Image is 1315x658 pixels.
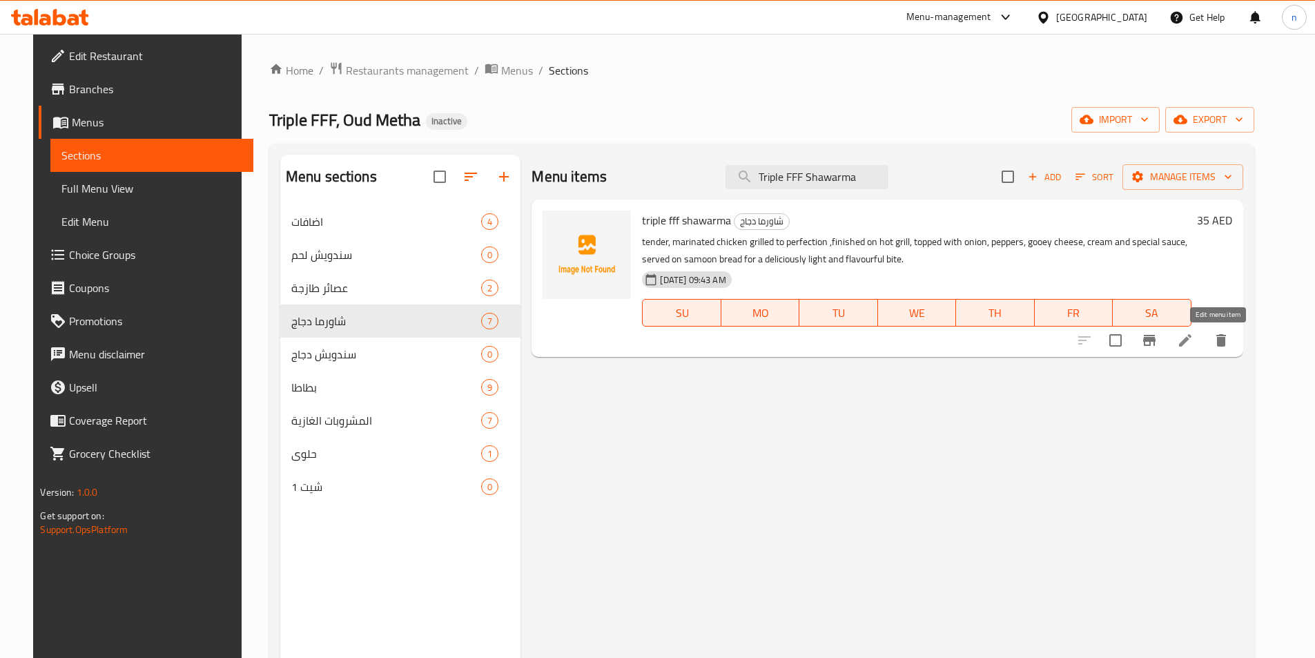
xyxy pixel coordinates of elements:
[482,315,498,328] span: 7
[481,412,498,429] div: items
[291,412,482,429] span: المشروبات الغازية
[1118,303,1185,323] span: SA
[280,371,521,404] div: بطاطا9
[482,381,498,394] span: 9
[1040,303,1107,323] span: FR
[50,139,253,172] a: Sections
[69,313,242,329] span: Promotions
[1113,299,1191,327] button: SA
[648,303,715,323] span: SU
[481,213,498,230] div: items
[482,249,498,262] span: 0
[280,304,521,338] div: شاورما دجاج7
[69,81,242,97] span: Branches
[956,299,1034,327] button: TH
[291,478,482,495] span: شيت 1
[1292,10,1297,25] span: n
[280,200,521,509] nav: Menu sections
[654,273,731,287] span: [DATE] 09:43 AM
[280,238,521,271] div: سندويش لحم0
[69,246,242,263] span: Choice Groups
[993,162,1022,191] span: Select section
[346,62,469,79] span: Restaurants management
[727,303,794,323] span: MO
[40,507,104,525] span: Get support on:
[39,271,253,304] a: Coupons
[39,404,253,437] a: Coverage Report
[69,346,242,362] span: Menu disclaimer
[1082,111,1149,128] span: import
[543,211,631,299] img: triple fff shawarma
[39,238,253,271] a: Choice Groups
[538,62,543,79] li: /
[50,172,253,205] a: Full Menu View
[482,414,498,427] span: 7
[286,166,377,187] h2: Menu sections
[482,447,498,461] span: 1
[280,404,521,437] div: المشروبات الغازية7
[487,160,520,193] button: Add section
[291,246,482,263] span: سندويش لحم
[269,104,420,135] span: Triple FFF, Oud Metha
[291,346,482,362] span: سندويش دجاج
[69,445,242,462] span: Grocery Checklist
[474,62,479,79] li: /
[549,62,588,79] span: Sections
[485,61,533,79] a: Menus
[482,215,498,229] span: 4
[39,304,253,338] a: Promotions
[69,280,242,296] span: Coupons
[319,62,324,79] li: /
[291,280,482,296] span: عصائر طازجة
[878,299,956,327] button: WE
[734,213,789,229] span: شاورما دجاج
[481,445,498,462] div: items
[1101,326,1130,355] span: Select to update
[482,481,498,494] span: 0
[805,303,872,323] span: TU
[482,282,498,295] span: 2
[40,483,74,501] span: Version:
[1056,10,1147,25] div: [GEOGRAPHIC_DATA]
[291,313,482,329] span: شاورما دجاج
[50,205,253,238] a: Edit Menu
[721,299,799,327] button: MO
[61,147,242,164] span: Sections
[39,437,253,470] a: Grocery Checklist
[481,280,498,296] div: items
[426,113,467,130] div: Inactive
[61,213,242,230] span: Edit Menu
[1072,166,1117,188] button: Sort
[1176,111,1243,128] span: export
[69,48,242,64] span: Edit Restaurant
[1075,169,1113,185] span: Sort
[481,313,498,329] div: items
[1205,324,1238,357] button: delete
[39,338,253,371] a: Menu disclaimer
[1165,107,1254,133] button: export
[962,303,1029,323] span: TH
[1026,169,1063,185] span: Add
[532,166,607,187] h2: Menu items
[481,478,498,495] div: items
[481,346,498,362] div: items
[642,299,721,327] button: SU
[291,379,482,396] span: بطاطا
[40,521,128,539] a: Support.OpsPlatform
[799,299,877,327] button: TU
[61,180,242,197] span: Full Menu View
[642,233,1191,268] p: tender, marinated chicken grilled to perfection ,finished on hot grill, topped with onion, pepper...
[269,62,313,79] a: Home
[906,9,991,26] div: Menu-management
[280,338,521,371] div: سندويش دجاج0
[291,445,482,462] div: حلوى
[39,371,253,404] a: Upsell
[1122,164,1243,190] button: Manage items
[39,72,253,106] a: Branches
[482,348,498,361] span: 0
